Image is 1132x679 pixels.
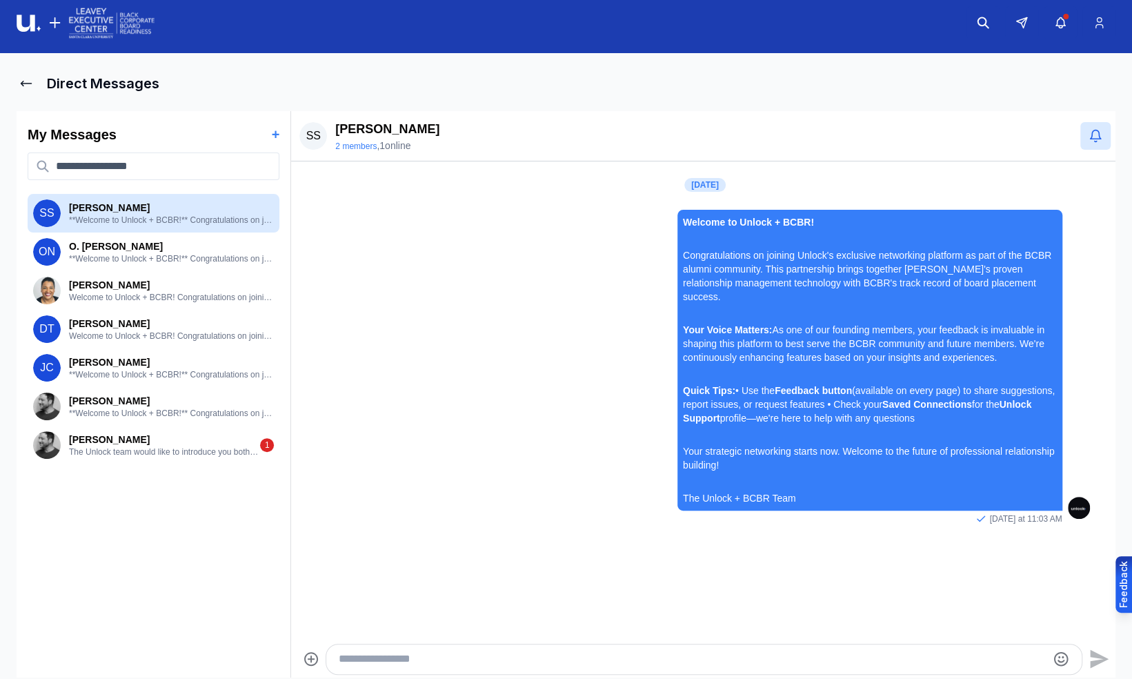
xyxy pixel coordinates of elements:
[882,399,972,410] strong: Saved Connections
[683,324,772,335] strong: Your Voice Matters:
[69,369,274,380] p: **Welcome to Unlock + BCBR!** Congratulations on joining Unlock's exclusive networking platform a...
[69,433,260,446] p: [PERSON_NAME]
[33,238,61,266] span: ON
[683,217,814,228] strong: Welcome to Unlock + BCBR!
[683,444,1057,472] p: Your strategic networking starts now. Welcome to the future of professional relationship building!
[69,446,260,457] p: The Unlock team would like to introduce you both! Our team has identified you two as valuable peo...
[299,122,327,150] span: SS
[1115,556,1132,613] button: Provide feedback
[260,438,274,452] div: 1
[17,6,155,41] img: Logo
[335,139,439,152] div: , 1 online
[1053,651,1069,667] button: Emoji picker
[775,385,852,396] strong: Feedback button
[33,199,61,227] span: SS
[339,651,1045,667] textarea: Type your message
[33,393,61,420] img: User avatar
[69,292,274,303] p: Welcome to Unlock + BCBR! Congratulations on joining Unlock's exclusive networking platform as pa...
[683,491,1057,505] p: The Unlock + BCBR Team
[684,178,726,192] div: [DATE]
[69,317,274,331] p: [PERSON_NAME]
[69,394,274,408] p: [PERSON_NAME]
[683,385,735,396] strong: Quick Tips:
[69,278,274,292] p: [PERSON_NAME]
[33,354,61,382] span: JC
[335,119,439,139] p: [PERSON_NAME]
[33,431,61,459] img: User avatar
[1117,561,1131,608] div: Feedback
[683,384,1057,425] p: • Use the (available on every page) to share suggestions, report issues, or request features • Ch...
[1082,644,1113,675] button: Send
[69,201,274,215] p: [PERSON_NAME]
[47,74,159,93] h1: Direct Messages
[69,215,274,226] p: **Welcome to Unlock + BCBR!** Congratulations on joining Unlock's exclusive networking platform a...
[989,513,1062,524] span: [DATE] at 11:03 AM
[1068,497,1090,519] img: User avatar
[69,355,274,369] p: [PERSON_NAME]
[69,408,274,419] p: **Welcome to Unlock + BCBR!** Congratulations on joining our exclusive networking platform design...
[335,141,377,152] button: 2 members
[272,125,280,144] button: +
[69,239,274,253] p: O. [PERSON_NAME]
[683,323,1057,364] p: As one of our founding members, your feedback is invaluable in shaping this platform to best serv...
[683,248,1057,304] p: Congratulations on joining Unlock's exclusive networking platform as part of the BCBR alumni comm...
[33,277,61,304] img: User avatar
[683,399,1031,424] strong: Unlock Support
[33,315,61,343] span: DT
[28,125,117,144] h2: My Messages
[69,331,274,342] p: Welcome to Unlock + BCBR! Congratulations on joining Unlock's exclusive networking platform as pa...
[69,253,274,264] p: **Welcome to Unlock + BCBR!** Congratulations on joining Unlock's exclusive networking platform a...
